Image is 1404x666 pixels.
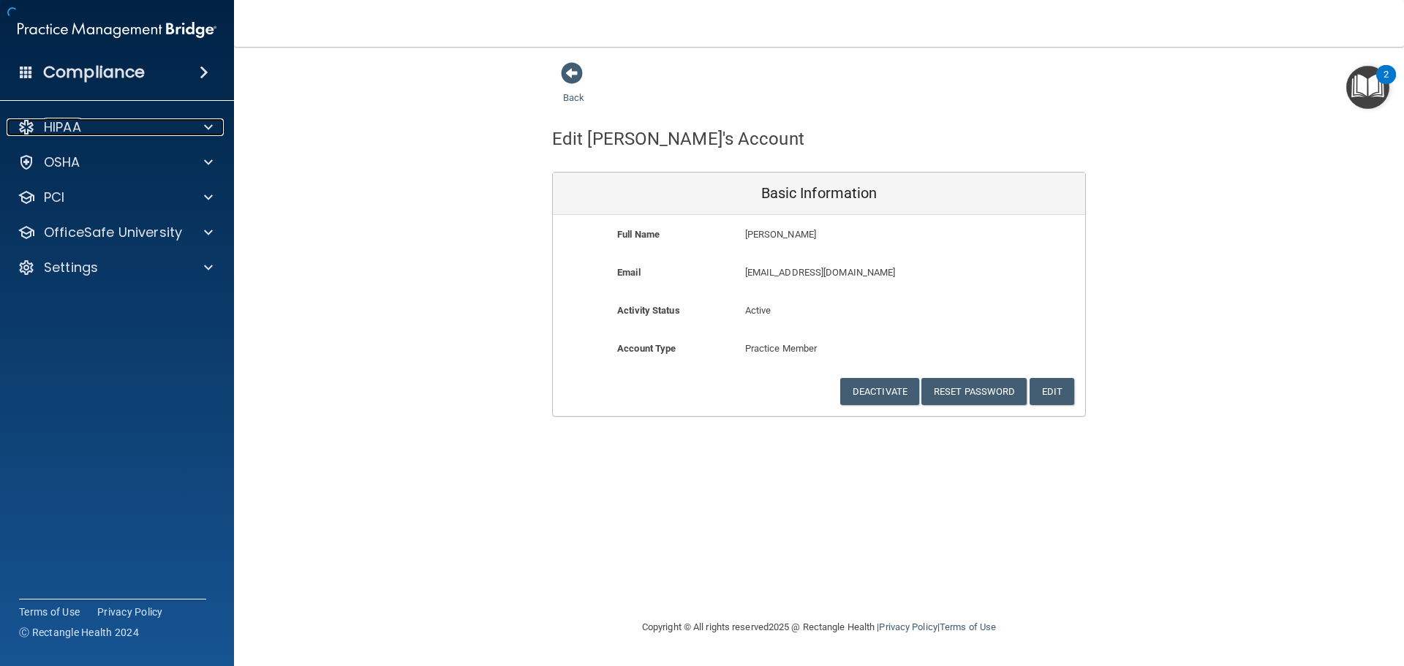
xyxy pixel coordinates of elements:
b: Activity Status [617,305,680,316]
div: Copyright © All rights reserved 2025 @ Rectangle Health | | [552,604,1086,651]
a: OfficeSafe University [18,224,213,241]
p: OfficeSafe University [44,224,182,241]
button: Reset Password [921,378,1027,405]
p: PCI [44,189,64,206]
button: Edit [1030,378,1074,405]
p: [EMAIL_ADDRESS][DOMAIN_NAME] [745,264,978,281]
img: PMB logo [18,15,216,45]
p: OSHA [44,154,80,171]
a: Back [563,75,584,103]
p: Practice Member [745,340,894,357]
a: Privacy Policy [97,605,163,619]
b: Full Name [617,229,660,240]
b: Email [617,267,641,278]
a: HIPAA [18,118,213,136]
b: Account Type [617,343,676,354]
a: Terms of Use [940,621,996,632]
button: Deactivate [840,378,919,405]
a: Privacy Policy [879,621,937,632]
button: Open Resource Center, 2 new notifications [1346,66,1389,109]
a: PCI [18,189,213,206]
span: Ⓒ Rectangle Health 2024 [19,625,139,640]
a: Terms of Use [19,605,80,619]
div: 2 [1384,75,1389,94]
h4: Compliance [43,62,145,83]
a: Settings [18,259,213,276]
p: [PERSON_NAME] [745,226,978,243]
iframe: Drift Widget Chat Controller [1151,562,1386,621]
a: OSHA [18,154,213,171]
div: Basic Information [553,173,1085,215]
h4: Edit [PERSON_NAME]'s Account [552,129,804,148]
p: Settings [44,259,98,276]
p: Active [745,302,894,319]
p: HIPAA [44,118,81,136]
